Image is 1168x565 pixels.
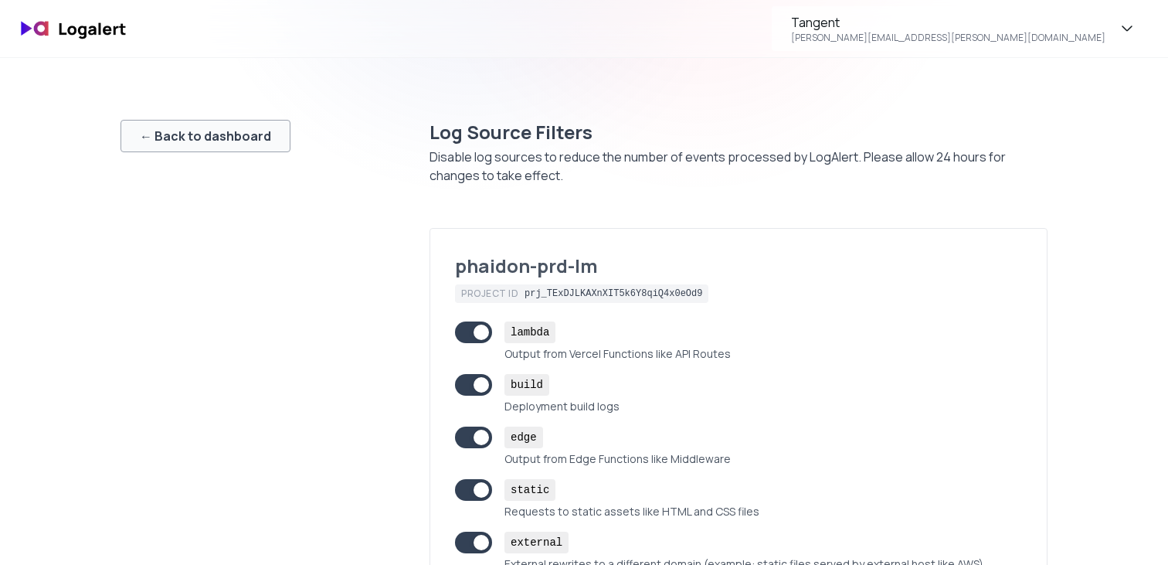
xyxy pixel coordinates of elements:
code: build [504,374,549,396]
img: logo [12,11,136,47]
code: lambda [504,322,555,343]
code: static [504,479,555,501]
div: Tangent [791,13,840,32]
div: Output from Vercel Functions like API Routes [504,346,731,362]
div: [PERSON_NAME][EMAIL_ADDRESS][PERSON_NAME][DOMAIN_NAME] [791,32,1105,44]
div: Log Source Filters [430,120,1047,145]
div: Output from Edge Functions like Middleware [504,451,731,467]
code: external [504,532,569,553]
div: prj_TExDJLKAXnXIT5k6Y8qiQ4x0eOd9 [525,288,702,300]
div: Deployment build logs [504,399,620,414]
code: edge [504,427,543,448]
button: Tangent[PERSON_NAME][EMAIL_ADDRESS][PERSON_NAME][DOMAIN_NAME] [772,6,1156,51]
button: ← Back to dashboard [121,120,290,152]
div: Requests to static assets like HTML and CSS files [504,504,759,519]
div: phaidon-prd-lm [455,254,1022,278]
div: ← Back to dashboard [140,127,271,145]
div: Disable log sources to reduce the number of events processed by LogAlert. Please allow 24 hours f... [430,148,1047,185]
div: Project ID [461,288,518,300]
